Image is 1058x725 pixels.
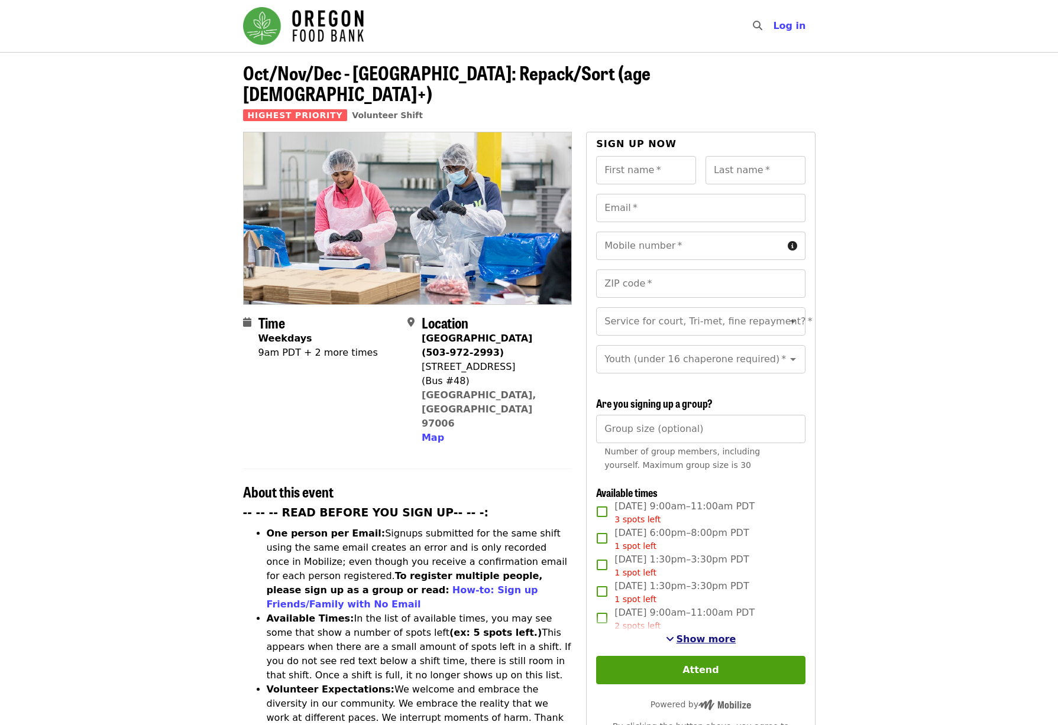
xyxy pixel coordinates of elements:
span: Powered by [651,700,751,709]
span: 2 spots left [614,621,661,630]
input: ZIP code [596,269,805,298]
li: In the list of available times, you may see some that show a number of spots left This appears wh... [267,612,572,682]
input: Email [596,194,805,222]
div: 9am PDT + 2 more times [258,346,378,360]
span: Number of group members, including yourself. Maximum group size is 30 [604,447,760,470]
span: 1 spot left [614,594,656,604]
strong: One person per Email: [267,528,386,539]
span: Are you signing up a group? [596,395,713,411]
i: circle-info icon [788,240,797,252]
span: [DATE] 9:00am–11:00am PDT [614,499,755,526]
span: Time [258,312,285,333]
button: Attend [596,656,805,684]
strong: Available Times: [267,613,354,624]
div: (Bus #48) [422,374,562,388]
button: Open [785,351,801,368]
button: Map [422,431,444,445]
button: Open [785,313,801,330]
li: Signups submitted for the same shift using the same email creates an error and is only recorded o... [267,526,572,612]
img: Oregon Food Bank - Home [243,7,364,45]
img: Powered by Mobilize [698,700,751,710]
a: How-to: Sign up Friends/Family with No Email [267,584,538,610]
span: Show more [677,633,736,645]
button: Log in [763,14,815,38]
span: 3 spots left [614,515,661,524]
span: Available times [596,485,658,500]
span: [DATE] 1:30pm–3:30pm PDT [614,552,749,579]
i: map-marker-alt icon [407,317,415,328]
input: Mobile number [596,232,782,260]
a: [GEOGRAPHIC_DATA], [GEOGRAPHIC_DATA] 97006 [422,389,536,429]
input: Search [769,12,779,40]
i: search icon [753,20,762,31]
span: Sign up now [596,138,677,149]
span: About this event [243,481,334,502]
input: [object Object] [596,415,805,443]
img: Oct/Nov/Dec - Beaverton: Repack/Sort (age 10+) organized by Oregon Food Bank [244,132,572,304]
strong: To register multiple people, please sign up as a group or read: [267,570,543,596]
span: Log in [773,20,805,31]
span: 1 spot left [614,541,656,551]
strong: Weekdays [258,333,312,344]
span: 1 spot left [614,568,656,577]
button: See more timeslots [666,632,736,646]
strong: (ex: 5 spots left.) [449,627,542,638]
input: First name [596,156,696,184]
a: Volunteer Shift [352,110,423,120]
span: [DATE] 1:30pm–3:30pm PDT [614,579,749,606]
span: [DATE] 6:00pm–8:00pm PDT [614,526,749,552]
div: [STREET_ADDRESS] [422,360,562,374]
strong: Volunteer Expectations: [267,684,395,695]
span: Oct/Nov/Dec - [GEOGRAPHIC_DATA]: Repack/Sort (age [DEMOGRAPHIC_DATA]+) [243,58,651,107]
span: Map [422,432,444,443]
span: Highest Priority [243,109,348,121]
span: Location [422,312,468,333]
strong: -- -- -- READ BEFORE YOU SIGN UP-- -- -: [243,506,489,519]
i: calendar icon [243,317,251,328]
input: Last name [706,156,805,184]
span: [DATE] 9:00am–11:00am PDT [614,606,755,632]
strong: [GEOGRAPHIC_DATA] (503-972-2993) [422,333,532,358]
